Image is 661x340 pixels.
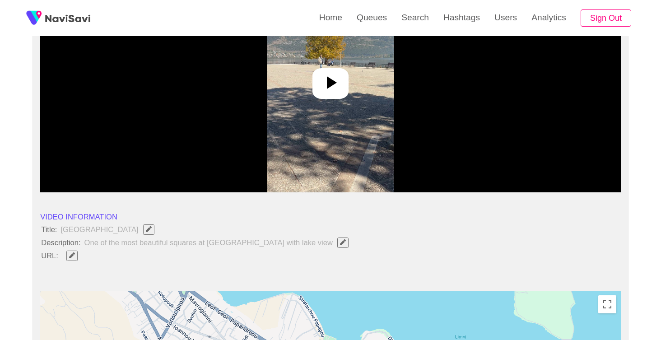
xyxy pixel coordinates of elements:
button: Toggle fullscreen view [598,295,616,313]
li: VIDEO INFORMATION [40,212,621,223]
span: Edit Field [145,226,153,232]
span: URL: [40,252,59,260]
span: Description: [40,238,81,247]
img: fireSpot [23,7,45,29]
span: Title: [40,225,58,234]
button: Edit Field [337,238,349,248]
span: Edit Field [68,252,76,258]
button: Edit Field [143,224,154,235]
button: Sign Out [581,9,631,27]
span: One of the most beautiful squares at [GEOGRAPHIC_DATA] with lake view [84,237,354,249]
span: Edit Field [339,239,347,245]
img: fireSpot [45,14,90,23]
button: Edit Field [66,251,78,261]
span: [GEOGRAPHIC_DATA] [60,224,159,236]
